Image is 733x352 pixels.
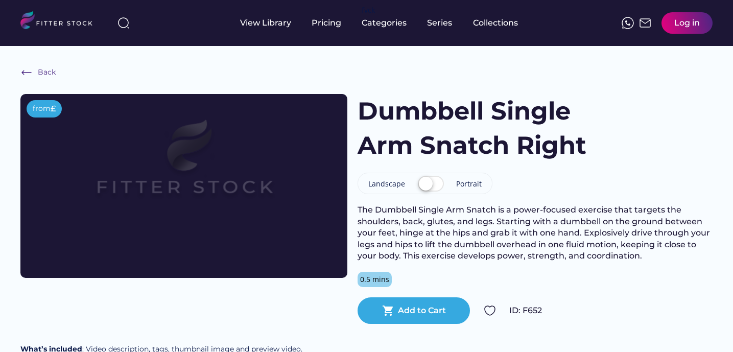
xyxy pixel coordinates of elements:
[33,104,51,114] div: from
[484,304,496,317] img: Group%201000002324.svg
[358,94,624,162] h1: Dumbbell Single Arm Snatch Right
[456,179,482,189] div: Portrait
[382,304,394,317] button: shopping_cart
[20,11,101,32] img: LOGO.svg
[240,17,291,29] div: View Library
[312,17,341,29] div: Pricing
[358,204,713,262] div: The Dumbbell Single Arm Snatch is a power-focused exercise that targets the shoulders, back, glut...
[51,103,56,114] div: £
[53,94,315,241] img: Frame%2079%20%281%29.svg
[360,274,389,285] div: 0.5 mins
[427,17,453,29] div: Series
[639,17,651,29] img: Frame%2051.svg
[20,66,33,79] img: Frame%20%286%29.svg
[473,17,518,29] div: Collections
[362,17,407,29] div: Categories
[38,67,56,78] div: Back
[674,17,700,29] div: Log in
[362,5,375,15] div: fvck
[117,17,130,29] img: search-normal%203.svg
[368,179,405,189] div: Landscape
[509,305,713,316] div: ID: F652
[622,17,634,29] img: meteor-icons_whatsapp%20%281%29.svg
[398,305,446,316] div: Add to Cart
